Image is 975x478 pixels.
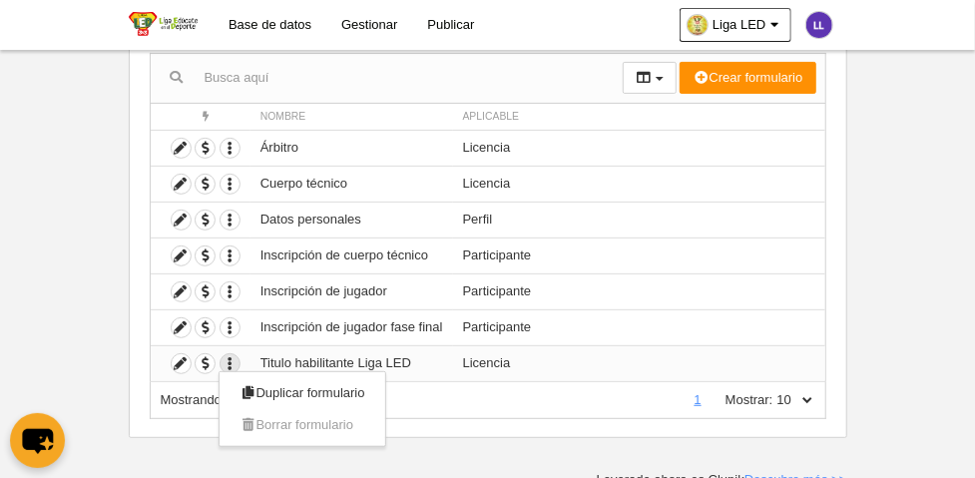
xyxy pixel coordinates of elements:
[680,62,815,94] button: Crear formulario
[453,130,825,166] td: Licencia
[10,413,65,468] button: chat-button
[250,166,453,202] td: Cuerpo técnico
[151,63,623,93] input: Busca aquí
[250,309,453,345] td: Inscripción de jugador fase final
[706,391,773,409] label: Mostrar:
[161,392,307,407] span: Mostrando del 1 al 7 de 7
[453,166,825,202] td: Licencia
[453,309,825,345] td: Participante
[691,392,706,407] a: 1
[250,202,453,238] td: Datos personales
[260,111,306,122] span: Nombre
[250,273,453,309] td: Inscripción de jugador
[250,345,453,381] td: Titulo habilitante Liga LED
[240,385,364,400] span: Duplicar formulario
[129,12,198,36] img: Liga LED
[453,202,825,238] td: Perfil
[688,15,708,35] img: Oa3ElrZntIAI.30x30.jpg
[453,345,825,381] td: Licencia
[220,377,384,409] a: Duplicar formulario
[680,8,790,42] a: Liga LED
[240,417,353,432] span: Borrar formulario
[463,111,520,122] span: Aplicable
[806,12,832,38] img: c2l6ZT0zMHgzMCZmcz05JnRleHQ9TEwmYmc9NWUzNWIx.png
[453,273,825,309] td: Participante
[250,238,453,273] td: Inscripción de cuerpo técnico
[220,409,384,441] span: No puedes borrar este formulario porque se está utilizando
[713,15,765,35] span: Liga LED
[453,238,825,273] td: Participante
[250,130,453,166] td: Árbitro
